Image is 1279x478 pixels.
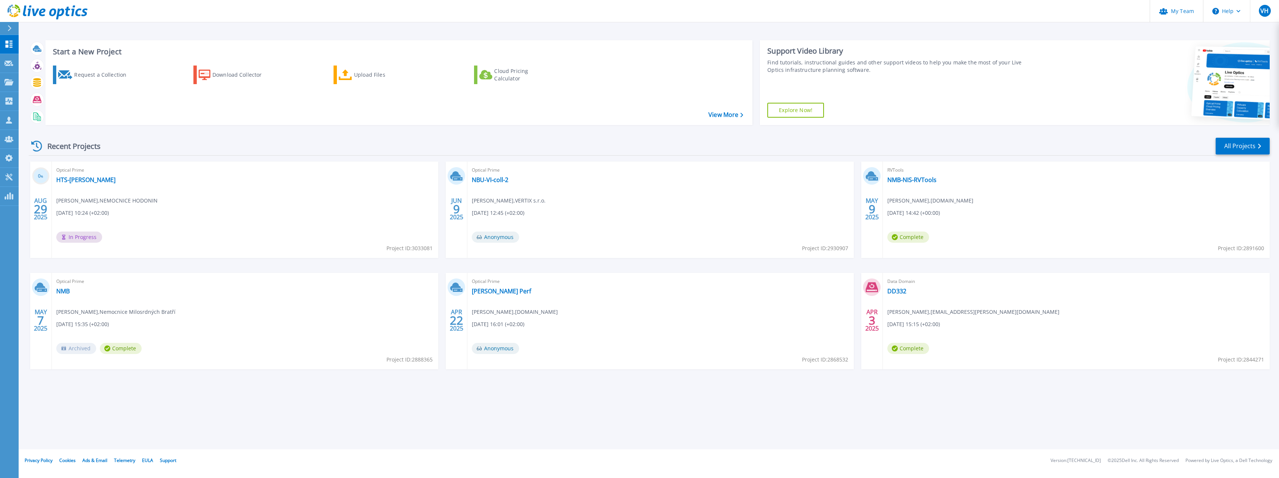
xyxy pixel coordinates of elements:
div: Cloud Pricing Calculator [494,67,554,82]
span: [PERSON_NAME] , [EMAIL_ADDRESS][PERSON_NAME][DOMAIN_NAME] [887,308,1059,316]
div: Download Collector [212,67,272,82]
span: [DATE] 15:15 (+02:00) [887,320,940,328]
span: Optical Prime [472,277,849,286]
span: % [41,174,43,178]
span: [DATE] 10:24 (+02:00) [56,209,109,217]
a: [PERSON_NAME] Perf [472,287,531,295]
a: Upload Files [334,66,417,84]
span: Project ID: 2868532 [802,356,848,364]
div: APR 2025 [449,307,464,334]
li: © 2025 Dell Inc. All Rights Reserved [1108,458,1179,463]
a: Explore Now! [767,103,824,118]
span: 9 [453,206,460,212]
span: VH [1260,8,1269,14]
span: Project ID: 2888365 [386,356,433,364]
span: Project ID: 2891600 [1218,244,1264,252]
a: Telemetry [114,457,135,463]
span: In Progress [56,232,102,243]
span: Anonymous [472,343,519,354]
a: Cookies [59,457,76,463]
div: Request a Collection [74,67,134,82]
a: Cloud Pricing Calculator [474,66,557,84]
span: 29 [34,206,47,212]
div: Recent Projects [29,137,111,155]
a: NBU-VI-coll-2 [472,176,508,184]
h3: Start a New Project [53,48,743,56]
div: Upload Files [354,67,414,82]
span: RVTools [887,166,1265,174]
div: JUN 2025 [449,195,464,223]
span: 9 [869,206,875,212]
a: EULA [142,457,153,463]
span: Project ID: 2844271 [1218,356,1264,364]
div: MAY 2025 [34,307,48,334]
div: AUG 2025 [34,195,48,223]
span: Optical Prime [56,166,434,174]
a: All Projects [1216,138,1270,154]
span: [PERSON_NAME] , [DOMAIN_NAME] [887,197,973,205]
a: HTS-[PERSON_NAME] [56,176,116,184]
span: 7 [37,317,44,324]
a: Support [160,457,176,463]
span: [DATE] 14:42 (+00:00) [887,209,940,217]
span: [PERSON_NAME] , Nemocnice Milosrdných Bratří [56,308,176,316]
li: Version: [TECHNICAL_ID] [1051,458,1101,463]
span: 22 [450,317,463,324]
span: [DATE] 16:01 (+02:00) [472,320,524,328]
span: [PERSON_NAME] , [DOMAIN_NAME] [472,308,558,316]
div: MAY 2025 [865,195,879,223]
span: Complete [887,343,929,354]
span: Anonymous [472,232,519,243]
div: Support Video Library [767,46,1033,56]
h3: 0 [32,172,50,181]
a: Privacy Policy [25,457,53,463]
a: View More [708,111,743,118]
a: Request a Collection [53,66,136,84]
a: Ads & Email [82,457,107,463]
li: Powered by Live Optics, a Dell Technology [1185,458,1272,463]
span: [PERSON_NAME] , VERTIX s.r.o. [472,197,546,205]
span: [DATE] 12:45 (+02:00) [472,209,524,217]
span: Complete [100,343,142,354]
a: NMB-NIS-RVTools [887,176,937,184]
a: Download Collector [193,66,277,84]
span: Project ID: 2930907 [802,244,848,252]
span: Data Domain [887,277,1265,286]
span: 3 [869,317,875,324]
span: Optical Prime [56,277,434,286]
div: APR 2025 [865,307,879,334]
a: DD332 [887,287,906,295]
span: Optical Prime [472,166,849,174]
span: Archived [56,343,96,354]
span: Complete [887,232,929,243]
span: Project ID: 3033081 [386,244,433,252]
a: NMB [56,287,70,295]
div: Find tutorials, instructional guides and other support videos to help you make the most of your L... [767,59,1033,74]
span: [DATE] 15:35 (+02:00) [56,320,109,328]
span: [PERSON_NAME] , NEMOCNICE HODONIN [56,197,158,205]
